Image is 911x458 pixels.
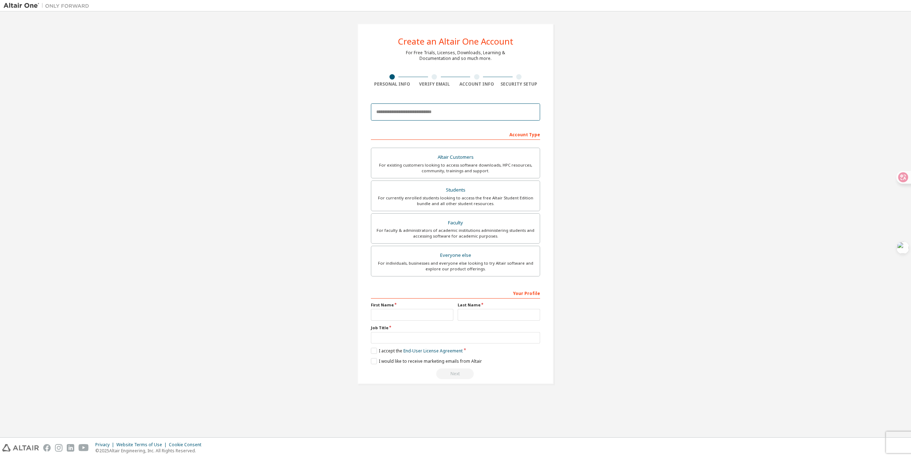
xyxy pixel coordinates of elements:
[95,448,206,454] p: © 2025 Altair Engineering, Inc. All Rights Reserved.
[371,348,463,354] label: I accept the
[376,228,535,239] div: For faculty & administrators of academic institutions administering students and accessing softwa...
[376,152,535,162] div: Altair Customers
[376,260,535,272] div: For individuals, businesses and everyone else looking to try Altair software and explore our prod...
[371,368,540,379] div: Read and acccept EULA to continue
[169,442,206,448] div: Cookie Consent
[67,444,74,452] img: linkedin.svg
[4,2,93,9] img: Altair One
[376,185,535,195] div: Students
[371,287,540,299] div: Your Profile
[413,81,456,87] div: Verify Email
[55,444,62,452] img: instagram.svg
[458,302,540,308] label: Last Name
[376,250,535,260] div: Everyone else
[371,325,540,331] label: Job Title
[376,195,535,207] div: For currently enrolled students looking to access the free Altair Student Edition bundle and all ...
[43,444,51,452] img: facebook.svg
[498,81,540,87] div: Security Setup
[371,81,413,87] div: Personal Info
[376,162,535,174] div: For existing customers looking to access software downloads, HPC resources, community, trainings ...
[2,444,39,452] img: altair_logo.svg
[371,358,482,364] label: I would like to receive marketing emails from Altair
[398,37,513,46] div: Create an Altair One Account
[406,50,505,61] div: For Free Trials, Licenses, Downloads, Learning & Documentation and so much more.
[376,218,535,228] div: Faculty
[95,442,116,448] div: Privacy
[371,302,453,308] label: First Name
[455,81,498,87] div: Account Info
[403,348,463,354] a: End-User License Agreement
[371,128,540,140] div: Account Type
[116,442,169,448] div: Website Terms of Use
[79,444,89,452] img: youtube.svg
